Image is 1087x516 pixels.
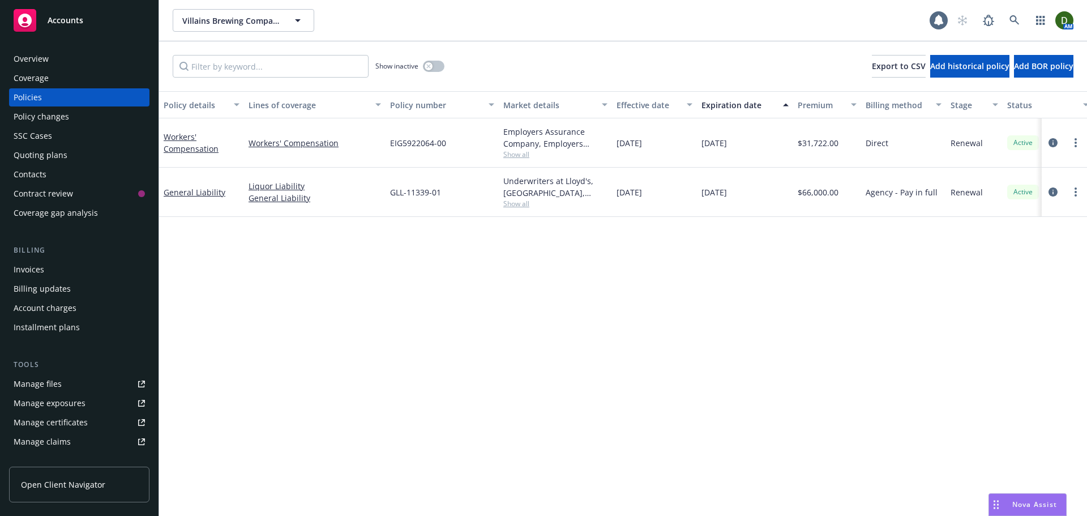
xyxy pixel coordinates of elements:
div: Coverage [14,69,49,87]
a: Contacts [9,165,149,184]
a: circleInformation [1046,185,1060,199]
a: Coverage [9,69,149,87]
a: Manage claims [9,433,149,451]
span: $31,722.00 [798,137,838,149]
div: Lines of coverage [249,99,369,111]
span: Renewal [951,137,983,149]
span: Active [1012,138,1034,148]
a: Invoices [9,261,149,279]
span: Renewal [951,186,983,198]
span: Show all [503,199,607,208]
div: Contacts [14,165,46,184]
a: circleInformation [1046,136,1060,150]
a: Billing updates [9,280,149,298]
div: Policy changes [14,108,69,126]
div: Policies [14,88,42,106]
a: Policy changes [9,108,149,126]
span: Accounts [48,16,83,25]
span: [DATE] [701,137,727,149]
button: Policy number [386,91,499,118]
div: Policy details [164,99,227,111]
button: Premium [793,91,861,118]
div: Billing updates [14,280,71,298]
a: Workers' Compensation [164,131,219,154]
div: Premium [798,99,844,111]
span: Add historical policy [930,61,1009,71]
a: Overview [9,50,149,68]
span: Show inactive [375,61,418,71]
span: EIG5922064-00 [390,137,446,149]
span: Direct [866,137,888,149]
div: Manage certificates [14,413,88,432]
button: Export to CSV [872,55,926,78]
div: Account charges [14,299,76,317]
a: Coverage gap analysis [9,204,149,222]
div: Billing [9,245,149,256]
img: photo [1055,11,1073,29]
div: Manage BORs [14,452,67,470]
span: Active [1012,187,1034,197]
a: more [1069,185,1082,199]
button: Stage [946,91,1003,118]
a: Start snowing [951,9,974,32]
a: Manage BORs [9,452,149,470]
a: Switch app [1029,9,1052,32]
a: Manage certificates [9,413,149,432]
button: Expiration date [697,91,793,118]
a: Manage files [9,375,149,393]
div: Market details [503,99,595,111]
button: Lines of coverage [244,91,386,118]
a: more [1069,136,1082,150]
span: Agency - Pay in full [866,186,938,198]
button: Effective date [612,91,697,118]
a: Liquor Liability [249,180,381,192]
span: Export to CSV [872,61,926,71]
button: Add historical policy [930,55,1009,78]
div: Expiration date [701,99,776,111]
a: Manage exposures [9,394,149,412]
div: Effective date [617,99,680,111]
a: Search [1003,9,1026,32]
a: Account charges [9,299,149,317]
button: Market details [499,91,612,118]
div: Overview [14,50,49,68]
a: Workers' Compensation [249,137,381,149]
div: Invoices [14,261,44,279]
div: Stage [951,99,986,111]
span: Show all [503,150,607,159]
div: Coverage gap analysis [14,204,98,222]
span: GLL-11339-01 [390,186,441,198]
button: Billing method [861,91,946,118]
span: [DATE] [617,186,642,198]
div: Contract review [14,185,73,203]
div: Tools [9,359,149,370]
div: Manage exposures [14,394,85,412]
span: Villains Brewing Company LLC [182,15,280,27]
a: Installment plans [9,318,149,336]
span: $66,000.00 [798,186,838,198]
button: Nova Assist [988,493,1067,516]
div: SSC Cases [14,127,52,145]
span: [DATE] [617,137,642,149]
span: Add BOR policy [1014,61,1073,71]
button: Villains Brewing Company LLC [173,9,314,32]
span: Open Client Navigator [21,479,105,491]
span: [DATE] [701,186,727,198]
input: Filter by keyword... [173,55,369,78]
a: Accounts [9,5,149,36]
a: Report a Bug [977,9,1000,32]
div: Status [1007,99,1076,111]
button: Add BOR policy [1014,55,1073,78]
a: Contract review [9,185,149,203]
a: General Liability [164,187,225,198]
div: Manage files [14,375,62,393]
span: Nova Assist [1012,500,1057,509]
a: SSC Cases [9,127,149,145]
div: Employers Assurance Company, Employers Insurance Group [503,126,607,150]
div: Manage claims [14,433,71,451]
div: Drag to move [989,494,1003,515]
div: Installment plans [14,318,80,336]
div: Underwriters at Lloyd's, [GEOGRAPHIC_DATA], [PERSON_NAME] of [GEOGRAPHIC_DATA], RT Specialty Insu... [503,175,607,199]
a: General Liability [249,192,381,204]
